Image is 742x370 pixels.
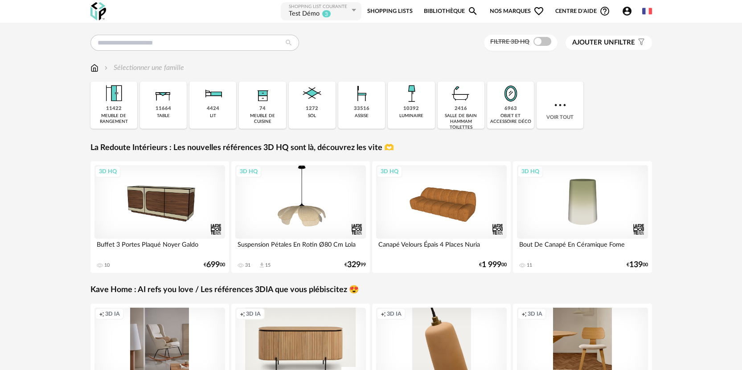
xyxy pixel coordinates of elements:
[490,1,544,21] span: Nos marques
[354,106,369,112] div: 33516
[372,161,511,273] a: 3D HQ Canapé Velours Épais 4 Places Nuria €1 99900
[528,310,542,317] span: 3D IA
[517,239,648,256] div: Bout De Canapé En Céramique Fome
[322,10,331,18] sup: 3
[504,106,517,112] div: 6963
[250,81,275,106] img: Rangement.png
[90,2,106,20] img: OXP
[367,1,413,21] a: Shopping Lists
[210,113,216,119] div: lit
[245,262,250,268] div: 31
[599,6,610,16] span: Help Circle Outline icon
[344,262,366,268] div: € 99
[95,166,121,177] div: 3D HQ
[259,106,266,112] div: 74
[242,113,283,125] div: meuble de cuisine
[102,63,184,73] div: Sélectionner une famille
[235,239,366,256] div: Suspension Pétales En Rotin Ø80 Cm Lola
[90,143,394,153] a: La Redoute Intérieurs : Les nouvelles références 3D HQ sont là, découvrez les vite 🫶
[300,81,324,106] img: Sol.png
[533,6,544,16] span: Heart Outline icon
[449,81,473,106] img: Salle%20de%20bain.png
[440,113,482,130] div: salle de bain hammam toilettes
[376,239,507,256] div: Canapé Velours Épais 4 Places Nuria
[479,262,507,268] div: € 00
[347,262,361,268] span: 329
[642,6,652,16] img: fr
[513,161,652,273] a: 3D HQ Bout De Canapé En Céramique Fome 11 €13900
[622,6,636,16] span: Account Circle icon
[517,166,543,177] div: 3D HQ
[381,310,386,317] span: Creation icon
[105,310,120,317] span: 3D IA
[399,113,423,119] div: luminaire
[231,161,370,273] a: 3D HQ Suspension Pétales En Rotin Ø80 Cm Lola 31 Download icon 15 €32999
[499,81,523,106] img: Miroir.png
[555,6,610,16] span: Centre d'aideHelp Circle Outline icon
[377,166,402,177] div: 3D HQ
[455,106,467,112] div: 2416
[157,113,170,119] div: table
[240,310,245,317] span: Creation icon
[156,106,171,112] div: 11664
[204,262,225,268] div: € 00
[99,310,104,317] span: Creation icon
[102,81,126,106] img: Meuble%20de%20rangement.png
[490,113,531,125] div: objet et accessoire déco
[90,63,98,73] img: svg+xml;base64,PHN2ZyB3aWR0aD0iMTYiIGhlaWdodD0iMTciIHZpZXdCb3g9IjAgMCAxNiAxNyIgZmlsbD0ibm9uZSIgeG...
[552,97,568,113] img: more.7b13dc1.svg
[572,38,635,47] span: filtre
[355,113,369,119] div: assise
[387,310,402,317] span: 3D IA
[467,6,478,16] span: Magnify icon
[90,285,359,295] a: Kave Home : AI refs you love / Les références 3DIA que vous plébiscitez 😍
[350,81,374,106] img: Assise.png
[490,39,529,45] span: Filtre 3D HQ
[258,262,265,268] span: Download icon
[94,239,225,256] div: Buffet 3 Portes Plaqué Noyer Galdo
[93,113,135,125] div: meuble de rangement
[151,81,175,106] img: Table.png
[482,262,501,268] span: 1 999
[289,10,320,19] div: Test Démo
[527,262,532,268] div: 11
[403,106,419,112] div: 10392
[104,262,110,268] div: 10
[265,262,271,268] div: 15
[308,113,316,119] div: sol
[635,38,645,47] span: Filter icon
[246,310,261,317] span: 3D IA
[207,106,219,112] div: 4424
[629,262,643,268] span: 139
[236,166,262,177] div: 3D HQ
[424,1,478,21] a: BibliothèqueMagnify icon
[289,4,349,10] div: Shopping List courante
[399,81,423,106] img: Luminaire.png
[622,6,632,16] span: Account Circle icon
[537,81,583,129] div: Voir tout
[566,36,652,50] button: Ajouter unfiltre Filter icon
[572,39,614,46] span: Ajouter un
[206,262,220,268] span: 699
[106,106,122,112] div: 11422
[90,161,230,273] a: 3D HQ Buffet 3 Portes Plaqué Noyer Galdo 10 €69900
[521,310,527,317] span: Creation icon
[201,81,225,106] img: Literie.png
[102,63,110,73] img: svg+xml;base64,PHN2ZyB3aWR0aD0iMTYiIGhlaWdodD0iMTYiIHZpZXdCb3g9IjAgMCAxNiAxNiIgZmlsbD0ibm9uZSIgeG...
[306,106,318,112] div: 1272
[627,262,648,268] div: € 00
